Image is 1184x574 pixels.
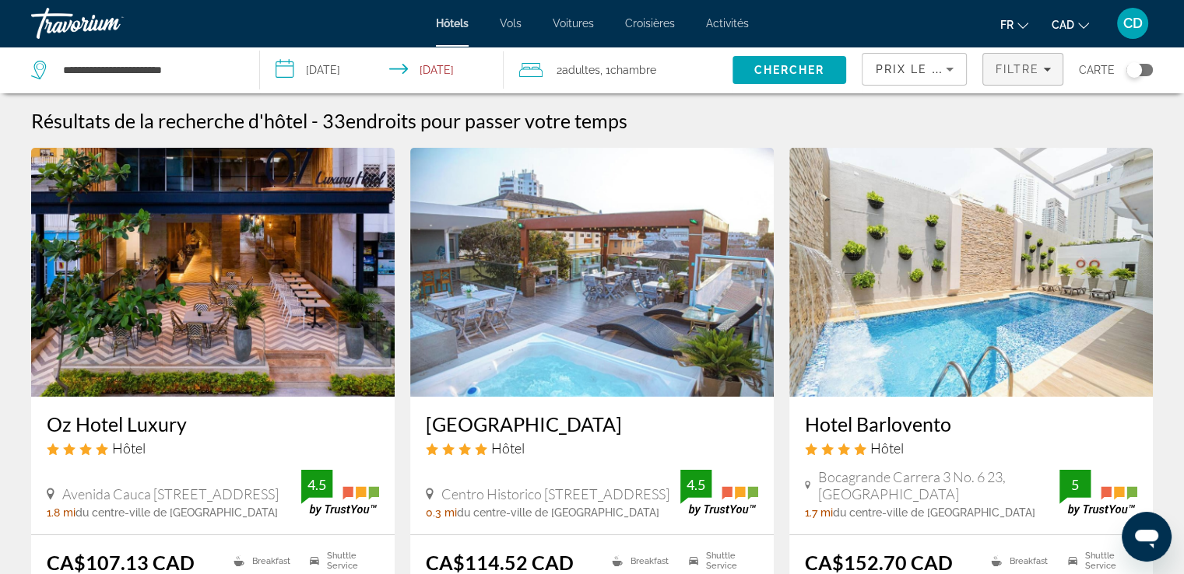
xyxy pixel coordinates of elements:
div: 4 star Hotel [426,439,758,457]
button: Toggle map [1115,63,1153,77]
div: 4.5 [301,475,332,494]
img: Hotel Barlovento [789,148,1153,397]
a: Oz Hotel Luxury [47,412,379,436]
li: Shuttle Service [302,551,379,571]
a: Vols [500,17,522,30]
span: Hôtel [112,439,146,457]
span: Hôtel [491,439,525,457]
span: du centre-ville de [GEOGRAPHIC_DATA] [76,506,278,519]
span: Carte [1079,59,1115,81]
span: du centre-ville de [GEOGRAPHIC_DATA] [833,506,1035,519]
h2: 33 [322,109,627,132]
div: 5 [1059,475,1091,494]
a: Croisières [625,17,675,30]
img: TrustYou guest rating badge [680,470,758,516]
a: [GEOGRAPHIC_DATA] [426,412,758,436]
li: Breakfast [226,551,303,571]
button: Select check in and out date [260,47,504,93]
button: Change currency [1052,13,1089,36]
h1: Résultats de la recherche d'hôtel [31,109,307,132]
span: Adultes [562,64,600,76]
span: endroits pour passer votre temps [346,109,627,132]
ins: CA$152.70 CAD [805,551,953,574]
a: Hotel Barlovento [805,412,1137,436]
button: Travelers: 2 adults, 0 children [504,47,733,93]
a: Voitures [553,17,594,30]
img: TrustYou guest rating badge [1059,470,1137,516]
span: fr [1000,19,1014,31]
li: Breakfast [983,551,1060,571]
span: CAD [1052,19,1074,31]
span: Bocagrande Carrera 3 No. 6 23, [GEOGRAPHIC_DATA] [818,468,1059,502]
div: 4 star Hotel [805,439,1137,457]
img: Oz Hotel Luxury [31,148,395,397]
div: 4 star Hotel [47,439,379,457]
span: 0.3 mi [426,506,457,519]
span: Avenida Cauca [STREET_ADDRESS] [62,485,279,502]
span: 1.8 mi [47,506,76,519]
li: Shuttle Service [1060,551,1137,571]
div: 4.5 [680,475,711,494]
ins: CA$107.13 CAD [47,551,195,574]
span: 1.7 mi [805,506,833,519]
img: TrustYou guest rating badge [301,470,379,516]
a: Hôtels [436,17,469,30]
button: Change language [1000,13,1028,36]
img: Cartagena Royal Hotel Boutique [410,148,774,397]
span: Chercher [754,64,825,76]
span: Chambre [610,64,656,76]
li: Breakfast [604,551,681,571]
span: , 1 [600,59,656,81]
span: Filtre [995,63,1039,75]
button: User Menu [1112,7,1153,40]
span: CD [1123,16,1143,31]
a: Activités [706,17,749,30]
iframe: Bouton de lancement de la fenêtre de messagerie [1122,512,1172,562]
ins: CA$114.52 CAD [426,551,574,574]
span: - [311,109,318,132]
span: du centre-ville de [GEOGRAPHIC_DATA] [457,506,659,519]
span: 2 [557,59,600,81]
span: Centro Historico [STREET_ADDRESS] [441,485,669,502]
mat-select: Sort by [875,60,954,79]
span: Hôtel [870,439,904,457]
input: Search hotel destination [61,58,236,82]
li: Shuttle Service [681,551,758,571]
a: Travorium [31,3,187,44]
button: Search [733,56,847,84]
button: Filters [982,53,1063,86]
span: Prix le plus bas [875,63,997,75]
